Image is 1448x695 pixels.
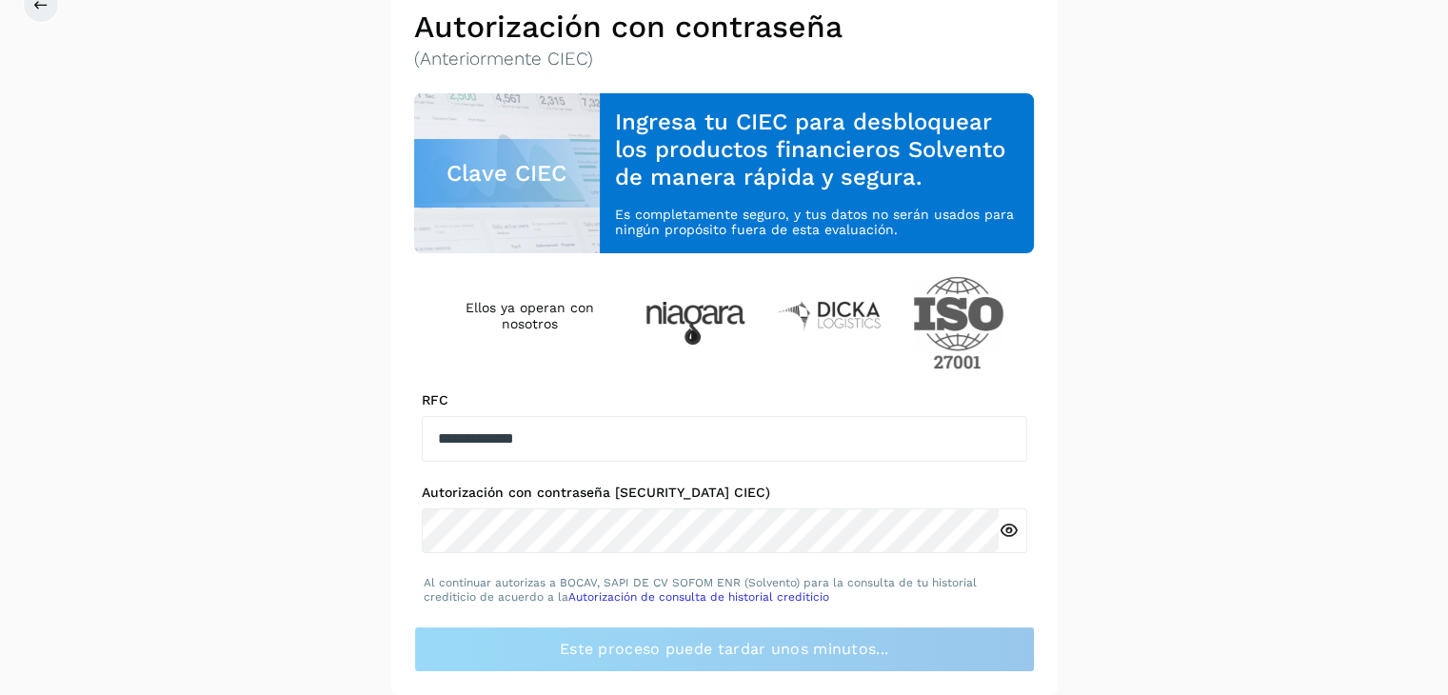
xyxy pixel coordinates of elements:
button: Este proceso puede tardar unos minutos... [414,626,1035,672]
h3: Ingresa tu CIEC para desbloquear los productos financieros Solvento de manera rápida y segura. [615,109,1019,190]
div: Clave CIEC [414,139,601,208]
img: Niagara [645,302,745,345]
img: ISO [913,276,1004,369]
h4: Ellos ya operan con nosotros [445,300,615,332]
span: Este proceso puede tardar unos minutos... [560,639,888,660]
p: (Anteriormente CIEC) [414,49,1035,70]
p: Al continuar autorizas a BOCAV, SAPI DE CV SOFOM ENR (Solvento) para la consulta de tu historial ... [424,576,1025,604]
label: Autorización con contraseña [SECURITY_DATA] CIEC) [422,485,1027,501]
h2: Autorización con contraseña [414,9,1035,45]
a: Autorización de consulta de historial crediticio [568,590,829,604]
p: Es completamente seguro, y tus datos no serán usados para ningún propósito fuera de esta evaluación. [615,207,1019,239]
label: RFC [422,392,1027,408]
img: Dicka logistics [776,299,883,331]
